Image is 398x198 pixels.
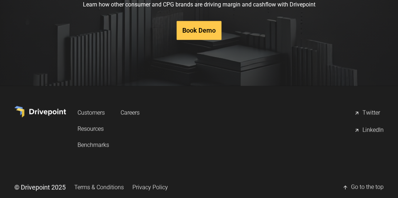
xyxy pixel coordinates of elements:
div: © Drivepoint 2025 [14,183,66,192]
a: Terms & Conditions [74,180,124,194]
div: Twitter [362,109,380,117]
a: Customers [78,106,109,119]
a: LinkedIn [354,123,384,137]
a: Twitter [354,106,384,120]
div: LinkedIn [362,126,384,135]
a: Benchmarks [78,138,109,151]
div: Go to the top [351,183,384,192]
a: Resources [78,122,109,135]
a: Careers [121,106,140,119]
a: Go to the top [342,180,384,194]
a: Book Demo [177,21,221,40]
a: Privacy Policy [132,180,168,194]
